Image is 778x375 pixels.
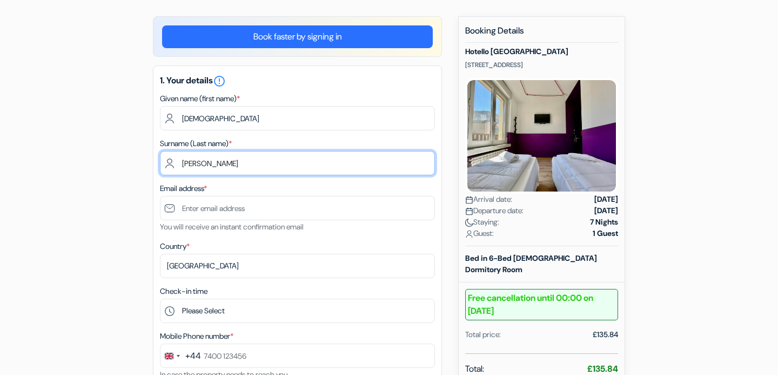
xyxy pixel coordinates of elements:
[594,205,618,216] strong: [DATE]
[590,216,618,228] strong: 7 Nights
[213,75,226,86] a: error_outline
[160,75,435,88] h5: 1. Your details
[465,25,618,43] h5: Booking Details
[465,230,473,238] img: user_icon.svg
[160,241,190,252] label: Country
[160,151,435,175] input: Enter last name
[213,75,226,88] i: error_outline
[465,61,618,69] p: [STREET_ADDRESS]
[465,47,618,56] h5: Hotello [GEOGRAPHIC_DATA]
[160,344,201,367] button: Change country, selected United Kingdom (+44)
[594,194,618,205] strong: [DATE]
[160,93,240,104] label: Given name (first name)
[593,228,618,239] strong: 1 Guest
[160,286,207,297] label: Check-in time
[465,329,501,340] div: Total price:
[465,196,473,204] img: calendar.svg
[465,289,618,320] b: Free cancellation until 00:00 on [DATE]
[465,219,473,227] img: moon.svg
[465,216,499,228] span: Staying:
[593,329,618,340] div: £135.84
[465,253,597,274] b: Bed in 6-Bed [DEMOGRAPHIC_DATA] Dormitory Room
[465,205,524,216] span: Departure date:
[160,331,233,342] label: Mobile Phone number
[465,194,512,205] span: Arrival date:
[160,106,435,130] input: Enter first name
[160,196,435,220] input: Enter email address
[160,344,435,368] input: 7400 123456
[465,228,494,239] span: Guest:
[162,25,433,48] a: Book faster by signing in
[587,363,618,374] strong: £135.84
[465,207,473,215] img: calendar.svg
[185,350,201,363] div: +44
[160,138,232,149] label: Surname (Last name)
[160,222,304,232] small: You will receive an instant confirmation email
[160,183,207,194] label: Email address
